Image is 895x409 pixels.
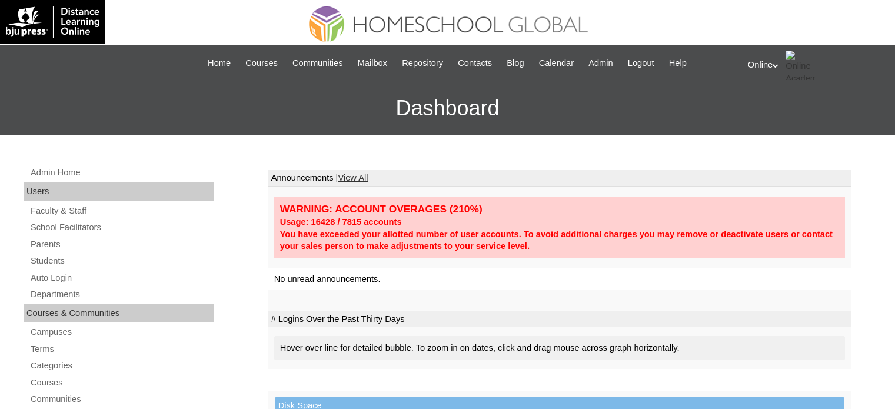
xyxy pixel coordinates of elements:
img: Online Academy [786,51,815,80]
div: Online [748,51,883,80]
a: Communities [287,56,349,70]
span: Calendar [539,56,574,70]
a: Categories [29,358,214,373]
a: Admin [583,56,619,70]
a: Logout [622,56,660,70]
a: School Facilitators [29,220,214,235]
div: Hover over line for detailed bubble. To zoom in on dates, click and drag mouse across graph horiz... [274,336,845,360]
a: Auto Login [29,271,214,285]
a: Admin Home [29,165,214,180]
span: Admin [588,56,613,70]
a: Communities [29,392,214,407]
a: Calendar [533,56,580,70]
strong: Usage: 16428 / 7815 accounts [280,217,402,227]
span: Home [208,56,231,70]
a: Students [29,254,214,268]
a: Faculty & Staff [29,204,214,218]
a: Terms [29,342,214,357]
img: logo-white.png [6,6,99,38]
a: View All [338,173,368,182]
a: Mailbox [352,56,394,70]
a: Courses [29,375,214,390]
a: Repository [396,56,449,70]
h3: Dashboard [6,82,889,135]
td: Announcements | [268,170,851,187]
td: No unread announcements. [268,268,851,290]
a: Contacts [452,56,498,70]
div: Users [24,182,214,201]
a: Home [202,56,237,70]
span: Repository [402,56,443,70]
div: Courses & Communities [24,304,214,323]
span: Blog [507,56,524,70]
span: Mailbox [358,56,388,70]
span: Logout [628,56,654,70]
td: # Logins Over the Past Thirty Days [268,311,851,328]
a: Courses [239,56,284,70]
a: Blog [501,56,530,70]
span: Help [669,56,687,70]
a: Campuses [29,325,214,340]
a: Departments [29,287,214,302]
span: Contacts [458,56,492,70]
span: Communities [292,56,343,70]
div: WARNING: ACCOUNT OVERAGES (210%) [280,202,839,216]
span: Courses [245,56,278,70]
div: You have exceeded your allotted number of user accounts. To avoid additional charges you may remo... [280,228,839,252]
a: Parents [29,237,214,252]
a: Help [663,56,693,70]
